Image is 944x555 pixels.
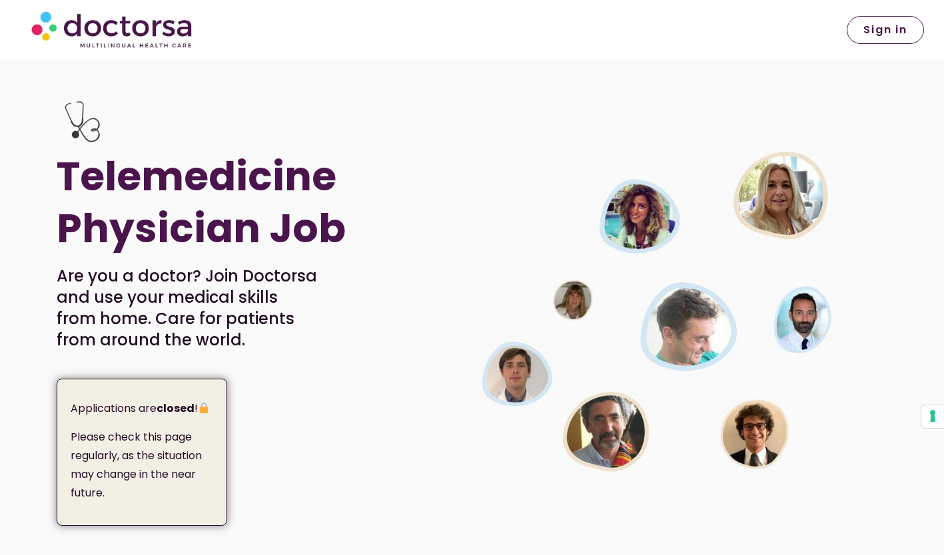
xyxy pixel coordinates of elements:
p: Applications are ! [71,399,217,418]
button: Your consent preferences for tracking technologies [921,405,944,428]
img: 🔒 [199,403,209,413]
p: Are you a doctor? Join Doctorsa and use your medical skills from home. Care for patients from aro... [57,266,318,351]
strong: closed [157,401,195,416]
a: Sign in [847,16,924,44]
h1: Telemedicine Physician Job [57,150,392,254]
span: Sign in [863,25,907,35]
p: Please check this page regularly, as the situation may change in the near future. [71,428,217,502]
